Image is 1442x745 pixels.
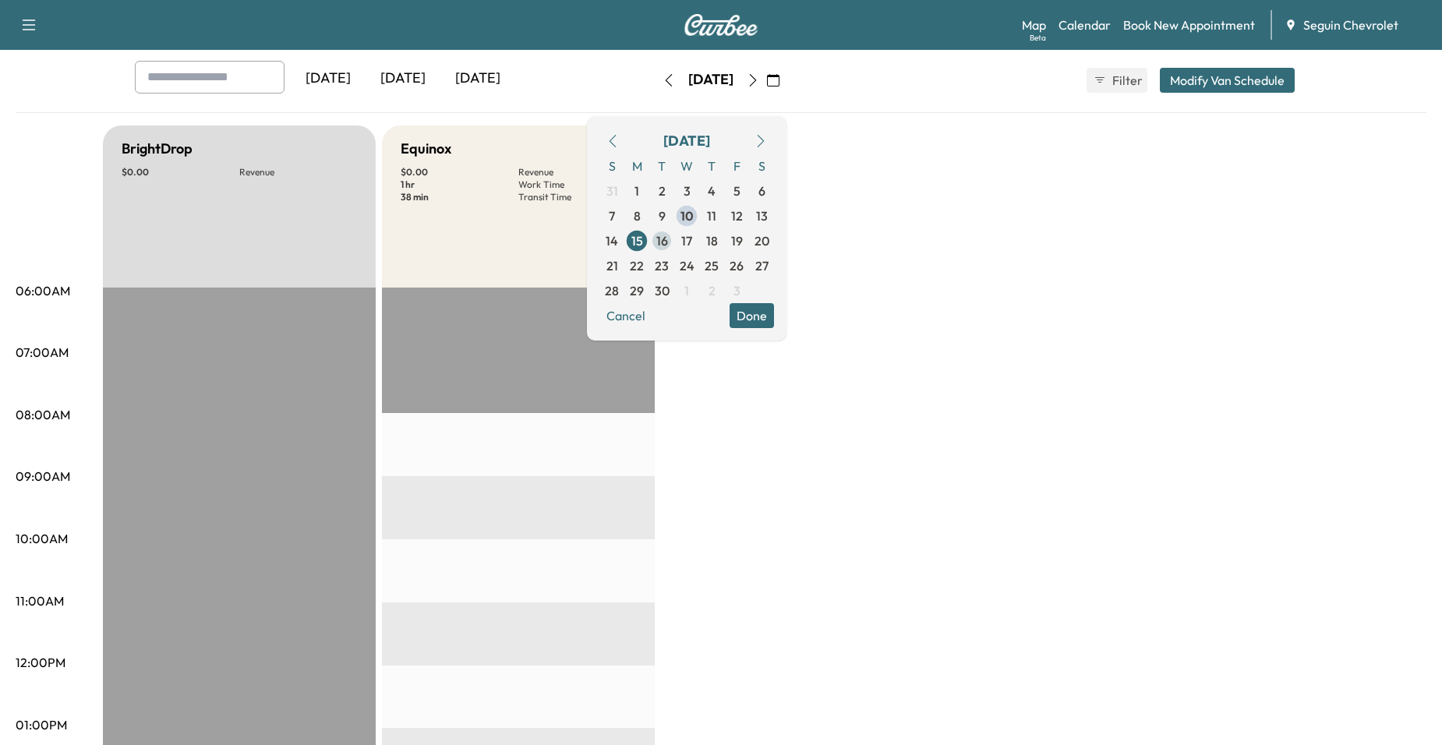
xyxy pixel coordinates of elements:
a: Book New Appointment [1123,16,1255,34]
span: Seguin Chevrolet [1303,16,1398,34]
span: 2 [709,281,716,300]
p: 11:00AM [16,591,64,610]
span: 11 [707,207,716,225]
span: 31 [606,182,618,200]
p: Revenue [239,166,357,178]
div: [DATE] [663,130,710,152]
div: [DATE] [366,61,440,97]
span: S [749,154,774,178]
span: 18 [706,231,718,250]
p: Transit Time [518,191,636,203]
button: Cancel [599,303,652,328]
span: 3 [733,281,740,300]
img: Curbee Logo [684,14,758,36]
span: 28 [605,281,619,300]
h5: BrightDrop [122,138,193,160]
p: 10:00AM [16,529,68,548]
p: Revenue [518,166,636,178]
p: Work Time [518,178,636,191]
span: 12 [731,207,743,225]
span: 21 [606,256,618,275]
span: S [599,154,624,178]
p: 1 hr [401,178,518,191]
span: 13 [756,207,768,225]
div: [DATE] [688,70,733,90]
span: 23 [655,256,669,275]
p: 12:00PM [16,653,65,672]
div: [DATE] [440,61,515,97]
h5: Equinox [401,138,451,160]
div: Beta [1030,32,1046,44]
p: 09:00AM [16,467,70,485]
div: [DATE] [291,61,366,97]
span: 27 [755,256,769,275]
span: 7 [609,207,615,225]
span: 14 [606,231,618,250]
span: 16 [656,231,668,250]
p: 06:00AM [16,281,70,300]
button: Modify Van Schedule [1160,68,1295,93]
p: 01:00PM [16,715,67,734]
p: 08:00AM [16,405,70,424]
p: 38 min [401,191,518,203]
span: 2 [659,182,666,200]
span: 17 [681,231,692,250]
p: $ 0.00 [122,166,239,178]
button: Done [730,303,774,328]
span: Filter [1112,71,1140,90]
p: $ 0.00 [401,166,518,178]
a: Calendar [1059,16,1111,34]
span: 24 [680,256,694,275]
span: 26 [730,256,744,275]
span: 8 [634,207,641,225]
button: Filter [1087,68,1147,93]
span: 1 [634,182,639,200]
span: 5 [733,182,740,200]
span: F [724,154,749,178]
span: T [649,154,674,178]
span: W [674,154,699,178]
span: 19 [731,231,743,250]
span: 30 [655,281,670,300]
span: 10 [680,207,694,225]
span: 3 [684,182,691,200]
a: MapBeta [1022,16,1046,34]
p: 07:00AM [16,343,69,362]
span: 4 [708,182,716,200]
span: 29 [630,281,644,300]
span: 25 [705,256,719,275]
span: T [699,154,724,178]
span: 22 [630,256,644,275]
span: M [624,154,649,178]
span: 15 [631,231,643,250]
span: 20 [755,231,769,250]
span: 1 [684,281,689,300]
span: 6 [758,182,765,200]
span: 9 [659,207,666,225]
